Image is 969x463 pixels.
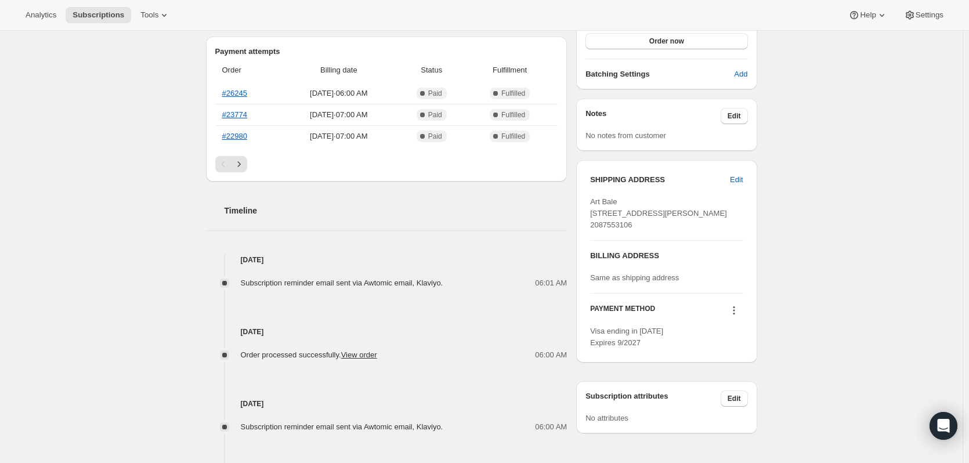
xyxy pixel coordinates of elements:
nav: Pagination [215,156,558,172]
span: Edit [728,394,741,403]
span: Subscriptions [73,10,124,20]
div: Open Intercom Messenger [930,412,957,440]
span: Order processed successfully. [241,350,377,359]
span: Status [401,64,462,76]
button: Analytics [19,7,63,23]
button: Edit [721,390,748,407]
span: Fulfilled [501,132,525,141]
h3: BILLING ADDRESS [590,250,743,262]
h3: Subscription attributes [585,390,721,407]
span: No attributes [585,414,628,422]
span: Analytics [26,10,56,20]
span: Fulfillment [469,64,551,76]
span: Paid [428,110,442,120]
span: 06:01 AM [535,277,567,289]
h3: Notes [585,108,721,124]
h4: [DATE] [206,398,567,410]
span: Billing date [283,64,394,76]
h2: Timeline [225,205,567,216]
span: Paid [428,89,442,98]
span: Subscription reminder email sent via Awtomic email, Klaviyo. [241,422,443,431]
span: 06:00 AM [535,421,567,433]
a: View order [341,350,377,359]
h3: SHIPPING ADDRESS [590,174,730,186]
button: Edit [723,171,750,189]
h6: Batching Settings [585,68,734,80]
span: Fulfilled [501,110,525,120]
button: Next [231,156,247,172]
button: Edit [721,108,748,124]
span: [DATE] · 07:00 AM [283,131,394,142]
button: Settings [897,7,950,23]
button: Add [727,65,754,84]
span: Add [734,68,747,80]
span: Help [860,10,876,20]
th: Order [215,57,280,83]
span: Order now [649,37,684,46]
span: Same as shipping address [590,273,679,282]
h3: PAYMENT METHOD [590,304,655,320]
button: Order now [585,33,747,49]
button: Help [841,7,894,23]
span: No notes from customer [585,131,666,140]
span: Edit [728,111,741,121]
span: Art Bale [STREET_ADDRESS][PERSON_NAME] 2087553106 [590,197,727,229]
button: Tools [133,7,177,23]
span: Subscription reminder email sent via Awtomic email, Klaviyo. [241,278,443,287]
h2: Payment attempts [215,46,558,57]
a: #26245 [222,89,247,97]
h4: [DATE] [206,326,567,338]
span: Settings [916,10,943,20]
span: Tools [140,10,158,20]
span: [DATE] · 07:00 AM [283,109,394,121]
span: Visa ending in [DATE] Expires 9/2027 [590,327,663,347]
span: 06:00 AM [535,349,567,361]
span: Fulfilled [501,89,525,98]
a: #23774 [222,110,247,119]
span: Edit [730,174,743,186]
a: #22980 [222,132,247,140]
h4: [DATE] [206,254,567,266]
span: [DATE] · 06:00 AM [283,88,394,99]
button: Subscriptions [66,7,131,23]
span: Paid [428,132,442,141]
